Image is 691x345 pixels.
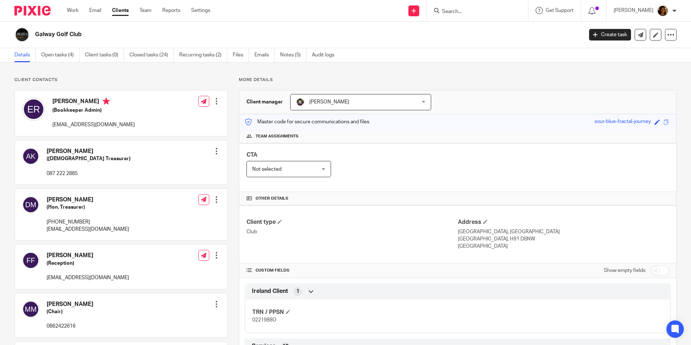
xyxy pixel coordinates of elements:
h4: TRN / PPSN [252,308,458,316]
h4: [PERSON_NAME] [47,301,93,308]
a: Recurring tasks (2) [179,48,227,62]
img: svg%3E [22,196,39,213]
h4: Client type [246,218,458,226]
a: Client tasks (0) [85,48,124,62]
h5: (Bookkeeper Admin) [52,107,135,114]
img: Pixie [14,6,51,16]
div: sour-blue-fractal-journey [595,118,651,126]
input: Search [441,9,506,15]
img: Logo.png [14,27,30,42]
a: Audit logs [312,48,340,62]
img: svg%3E [22,148,39,165]
span: Ireland Client [252,287,288,295]
p: [GEOGRAPHIC_DATA] [458,243,669,250]
p: [PERSON_NAME] [614,7,653,14]
span: Not selected [252,167,282,172]
p: [GEOGRAPHIC_DATA], H91 D8NW [458,235,669,243]
img: svg%3E [22,301,39,318]
img: Jade.jpeg [296,98,305,106]
h4: [PERSON_NAME] [52,98,135,107]
a: Notes (5) [280,48,306,62]
h5: (Chair) [47,308,93,315]
h4: [PERSON_NAME] [47,196,129,204]
h4: CUSTOM FIELDS [246,268,458,273]
h5: (Hon. Treasurer) [47,204,129,211]
span: 0221988O [252,318,276,323]
a: Email [89,7,101,14]
span: 1 [296,288,299,295]
h5: (Reception) [47,260,129,267]
a: Team [140,7,151,14]
span: Get Support [546,8,574,13]
h5: ([DEMOGRAPHIC_DATA] Treasurer) [47,155,130,162]
a: Details [14,48,36,62]
a: Files [233,48,249,62]
p: [GEOGRAPHIC_DATA], [GEOGRAPHIC_DATA] [458,228,669,235]
p: [PHONE_NUMBER] [47,218,129,226]
img: Arvinder.jpeg [657,5,669,17]
a: Create task [589,29,631,41]
a: Emails [254,48,275,62]
a: Clients [112,7,129,14]
img: svg%3E [22,98,45,121]
p: 087 222 2885 [47,170,130,177]
span: [PERSON_NAME] [309,99,349,105]
span: Other details [256,196,288,201]
a: Closed tasks (24) [129,48,174,62]
span: CTA [246,152,257,158]
p: Club [246,228,458,235]
p: Master code for secure communications and files [245,118,369,125]
a: Open tasks (4) [41,48,80,62]
h2: Galway Golf Club [35,31,469,38]
p: 0862422616 [47,323,93,330]
a: Reports [162,7,180,14]
p: More details [239,77,677,83]
h4: [PERSON_NAME] [47,252,129,259]
span: Team assignments [256,133,299,139]
p: [EMAIL_ADDRESS][DOMAIN_NAME] [52,121,135,128]
p: Client contacts [14,77,228,83]
h3: Client manager [246,98,283,106]
label: Show empty fields [604,267,645,274]
img: svg%3E [22,252,39,269]
p: [EMAIL_ADDRESS][DOMAIN_NAME] [47,226,129,233]
h4: Address [458,218,669,226]
p: [EMAIL_ADDRESS][DOMAIN_NAME] [47,274,129,281]
h4: [PERSON_NAME] [47,148,130,155]
a: Work [67,7,78,14]
a: Settings [191,7,210,14]
i: Primary [103,98,110,105]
